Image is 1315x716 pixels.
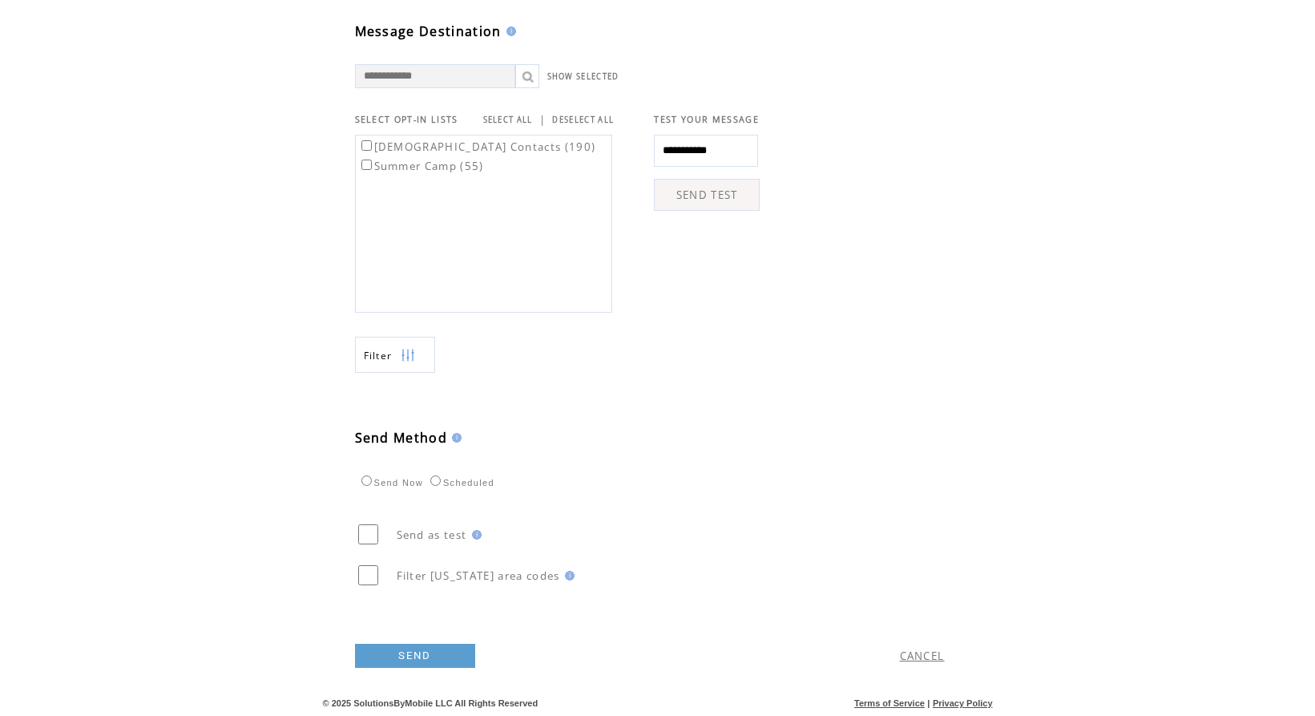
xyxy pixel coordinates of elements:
[447,433,462,443] img: help.gif
[539,112,546,127] span: |
[355,644,475,668] a: SEND
[364,349,393,362] span: Show filters
[927,698,930,708] span: |
[552,115,614,125] a: DESELECT ALL
[358,159,484,173] label: Summer Camp (55)
[900,649,945,663] a: CANCEL
[361,475,372,486] input: Send Now
[355,337,435,373] a: Filter
[854,698,925,708] a: Terms of Service
[560,571,575,580] img: help.gif
[361,140,372,151] input: [DEMOGRAPHIC_DATA] Contacts (190)
[401,338,415,374] img: filters.png
[467,530,482,540] img: help.gif
[397,528,467,542] span: Send as test
[355,429,448,447] span: Send Method
[933,698,993,708] a: Privacy Policy
[483,115,533,125] a: SELECT ALL
[502,26,516,36] img: help.gif
[358,140,596,154] label: [DEMOGRAPHIC_DATA] Contacts (190)
[357,478,423,487] label: Send Now
[355,22,502,40] span: Message Destination
[654,114,759,125] span: TEST YOUR MESSAGE
[355,114,458,125] span: SELECT OPT-IN LISTS
[361,160,372,170] input: Summer Camp (55)
[426,478,494,487] label: Scheduled
[323,698,539,708] span: © 2025 SolutionsByMobile LLC All Rights Reserved
[547,71,619,82] a: SHOW SELECTED
[430,475,441,486] input: Scheduled
[397,568,560,583] span: Filter [US_STATE] area codes
[654,179,760,211] a: SEND TEST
